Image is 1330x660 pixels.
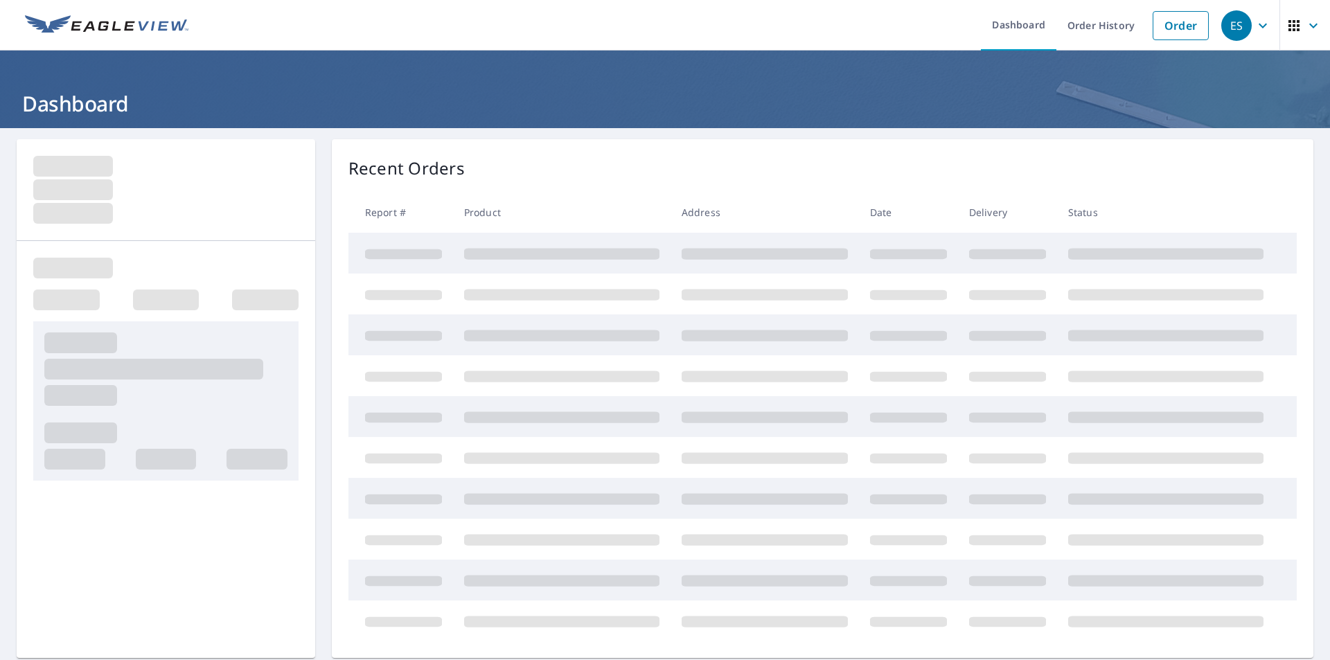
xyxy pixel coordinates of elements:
th: Report # [348,192,453,233]
img: EV Logo [25,15,188,36]
div: ES [1221,10,1252,41]
a: Order [1153,11,1209,40]
th: Date [859,192,958,233]
h1: Dashboard [17,89,1313,118]
th: Status [1057,192,1275,233]
p: Recent Orders [348,156,465,181]
th: Delivery [958,192,1057,233]
th: Address [671,192,859,233]
th: Product [453,192,671,233]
